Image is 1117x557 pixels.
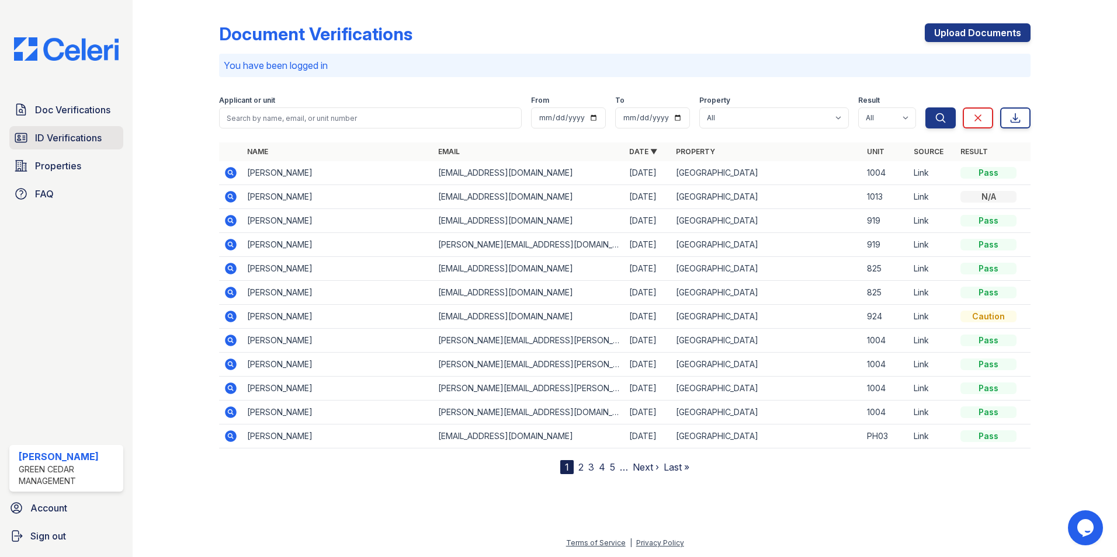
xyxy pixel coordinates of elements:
[960,147,988,156] a: Result
[862,353,909,377] td: 1004
[671,305,862,329] td: [GEOGRAPHIC_DATA]
[671,257,862,281] td: [GEOGRAPHIC_DATA]
[242,329,433,353] td: [PERSON_NAME]
[30,529,66,543] span: Sign out
[671,377,862,401] td: [GEOGRAPHIC_DATA]
[909,209,956,233] td: Link
[30,501,67,515] span: Account
[671,329,862,353] td: [GEOGRAPHIC_DATA]
[862,161,909,185] td: 1004
[699,96,730,105] label: Property
[671,401,862,424] td: [GEOGRAPHIC_DATA]
[433,233,625,257] td: [PERSON_NAME][EMAIL_ADDRESS][DOMAIN_NAME]
[531,96,549,105] label: From
[960,167,1017,179] div: Pass
[671,161,862,185] td: [GEOGRAPHIC_DATA]
[242,424,433,448] td: [PERSON_NAME]
[671,424,862,448] td: [GEOGRAPHIC_DATA]
[438,147,460,156] a: Email
[625,233,671,257] td: [DATE]
[862,329,909,353] td: 1004
[433,424,625,448] td: [EMAIL_ADDRESS][DOMAIN_NAME]
[960,430,1017,442] div: Pass
[242,353,433,377] td: [PERSON_NAME]
[909,281,956,305] td: Link
[625,353,671,377] td: [DATE]
[636,538,684,547] a: Privacy Policy
[862,281,909,305] td: 825
[5,496,128,520] a: Account
[35,131,102,145] span: ID Verifications
[433,257,625,281] td: [EMAIL_ADDRESS][DOMAIN_NAME]
[1068,510,1105,545] iframe: chat widget
[35,159,81,173] span: Properties
[862,377,909,401] td: 1004
[633,461,659,473] a: Next ›
[615,96,625,105] label: To
[862,401,909,424] td: 1004
[5,524,128,548] a: Sign out
[433,305,625,329] td: [EMAIL_ADDRESS][DOMAIN_NAME]
[862,185,909,209] td: 1013
[433,281,625,305] td: [EMAIL_ADDRESS][DOMAIN_NAME]
[909,401,956,424] td: Link
[862,257,909,281] td: 825
[35,187,54,201] span: FAQ
[909,377,956,401] td: Link
[242,185,433,209] td: [PERSON_NAME]
[566,538,626,547] a: Terms of Service
[862,424,909,448] td: PH03
[629,147,657,156] a: Date ▼
[9,154,123,177] a: Properties
[960,263,1017,274] div: Pass
[862,233,909,257] td: 919
[433,161,625,185] td: [EMAIL_ADDRESS][DOMAIN_NAME]
[960,406,1017,418] div: Pass
[625,257,671,281] td: [DATE]
[433,353,625,377] td: [PERSON_NAME][EMAIL_ADDRESS][PERSON_NAME][DOMAIN_NAME]
[914,147,943,156] a: Source
[676,147,715,156] a: Property
[909,185,956,209] td: Link
[625,281,671,305] td: [DATE]
[219,107,522,128] input: Search by name, email, or unit number
[625,377,671,401] td: [DATE]
[671,233,862,257] td: [GEOGRAPHIC_DATA]
[242,377,433,401] td: [PERSON_NAME]
[960,335,1017,346] div: Pass
[560,460,574,474] div: 1
[625,185,671,209] td: [DATE]
[960,239,1017,250] div: Pass
[35,103,110,117] span: Doc Verifications
[19,450,119,464] div: [PERSON_NAME]
[909,257,956,281] td: Link
[433,329,625,353] td: [PERSON_NAME][EMAIL_ADDRESS][PERSON_NAME][DOMAIN_NAME]
[433,377,625,401] td: [PERSON_NAME][EMAIL_ADDRESS][PERSON_NAME][DOMAIN_NAME]
[909,353,956,377] td: Link
[625,305,671,329] td: [DATE]
[620,460,628,474] span: …
[242,209,433,233] td: [PERSON_NAME]
[925,23,1031,42] a: Upload Documents
[671,209,862,233] td: [GEOGRAPHIC_DATA]
[219,96,275,105] label: Applicant or unit
[960,311,1017,322] div: Caution
[960,382,1017,394] div: Pass
[960,191,1017,203] div: N/A
[242,257,433,281] td: [PERSON_NAME]
[862,209,909,233] td: 919
[909,329,956,353] td: Link
[862,305,909,329] td: 924
[578,461,584,473] a: 2
[219,23,412,44] div: Document Verifications
[242,161,433,185] td: [PERSON_NAME]
[960,215,1017,227] div: Pass
[664,461,689,473] a: Last »
[909,424,956,448] td: Link
[909,305,956,329] td: Link
[433,185,625,209] td: [EMAIL_ADDRESS][DOMAIN_NAME]
[630,538,632,547] div: |
[625,329,671,353] td: [DATE]
[433,209,625,233] td: [EMAIL_ADDRESS][DOMAIN_NAME]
